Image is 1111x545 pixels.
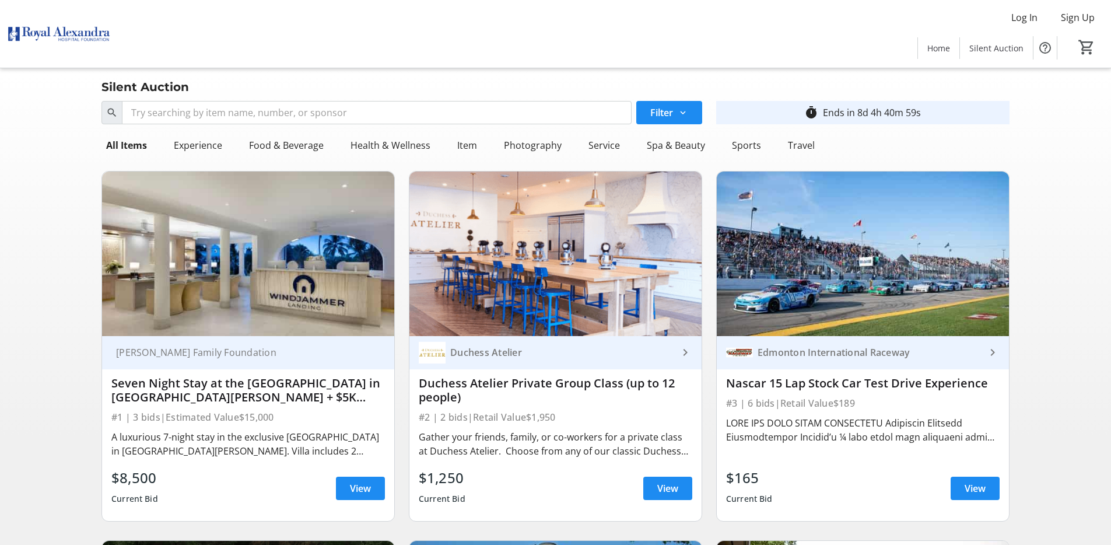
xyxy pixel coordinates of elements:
div: Service [584,134,625,157]
a: View [336,477,385,500]
div: Duchess Atelier [446,347,678,358]
img: Nascar 15 Lap Stock Car Test Drive Experience [717,172,1009,336]
img: Duchess Atelier [419,339,446,366]
div: Food & Beverage [244,134,328,157]
div: #3 | 6 bids | Retail Value $189 [726,395,1000,411]
div: $165 [726,467,773,488]
div: All Items [101,134,152,157]
div: Experience [169,134,227,157]
span: View [350,481,371,495]
button: Help [1033,36,1057,60]
a: View [951,477,1000,500]
a: Home [918,37,959,59]
div: Duchess Atelier Private Group Class (up to 12 people) [419,376,692,404]
span: Sign Up [1061,11,1095,25]
div: Ends in 8d 4h 40m 59s [823,106,921,120]
button: Cart [1076,37,1097,58]
span: Filter [650,106,673,120]
div: Sports [727,134,766,157]
mat-icon: keyboard_arrow_right [678,345,692,359]
span: Log In [1011,11,1038,25]
img: Seven Night Stay at the Windjammer Landing Resort in St. Lucia + $5K Travel Voucher [102,172,394,336]
div: Edmonton International Raceway [753,347,986,358]
span: View [965,481,986,495]
span: Home [927,42,950,54]
a: Silent Auction [960,37,1033,59]
button: Sign Up [1052,8,1104,27]
a: Edmonton International RacewayEdmonton International Raceway [717,336,1009,369]
a: View [643,477,692,500]
button: Log In [1002,8,1047,27]
div: Photography [499,134,566,157]
img: Royal Alexandra Hospital Foundation's Logo [7,5,111,63]
div: Current Bid [419,488,465,509]
span: Silent Auction [969,42,1024,54]
div: Current Bid [726,488,773,509]
div: [PERSON_NAME] Family Foundation [111,347,371,358]
a: Duchess AtelierDuchess Atelier [409,336,702,369]
mat-icon: keyboard_arrow_right [986,345,1000,359]
div: Health & Wellness [346,134,435,157]
input: Try searching by item name, number, or sponsor [122,101,632,124]
div: Travel [783,134,819,157]
mat-icon: timer_outline [804,106,818,120]
div: Silent Auction [94,78,196,96]
div: LORE IPS DOLO SITAM CONSECTETU Adipiscin Elitsedd Eiusmodtempor Incidid’u ¼ labo etdol magn aliqu... [726,416,1000,444]
img: Edmonton International Raceway [726,339,753,366]
div: $8,500 [111,467,158,488]
div: Item [453,134,482,157]
div: Seven Night Stay at the [GEOGRAPHIC_DATA] in [GEOGRAPHIC_DATA][PERSON_NAME] + $5K Travel Voucher [111,376,385,404]
div: $1,250 [419,467,465,488]
img: Duchess Atelier Private Group Class (up to 12 people) [409,172,702,336]
button: Filter [636,101,702,124]
div: Current Bid [111,488,158,509]
div: Gather your friends, family, or co-workers for a private class at Duchess Atelier. Choose from an... [419,430,692,458]
span: View [657,481,678,495]
div: #2 | 2 bids | Retail Value $1,950 [419,409,692,425]
div: #1 | 3 bids | Estimated Value $15,000 [111,409,385,425]
div: A luxurious 7-night stay in the exclusive [GEOGRAPHIC_DATA] in [GEOGRAPHIC_DATA][PERSON_NAME]. Vi... [111,430,385,458]
div: Spa & Beauty [642,134,710,157]
div: Nascar 15 Lap Stock Car Test Drive Experience [726,376,1000,390]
